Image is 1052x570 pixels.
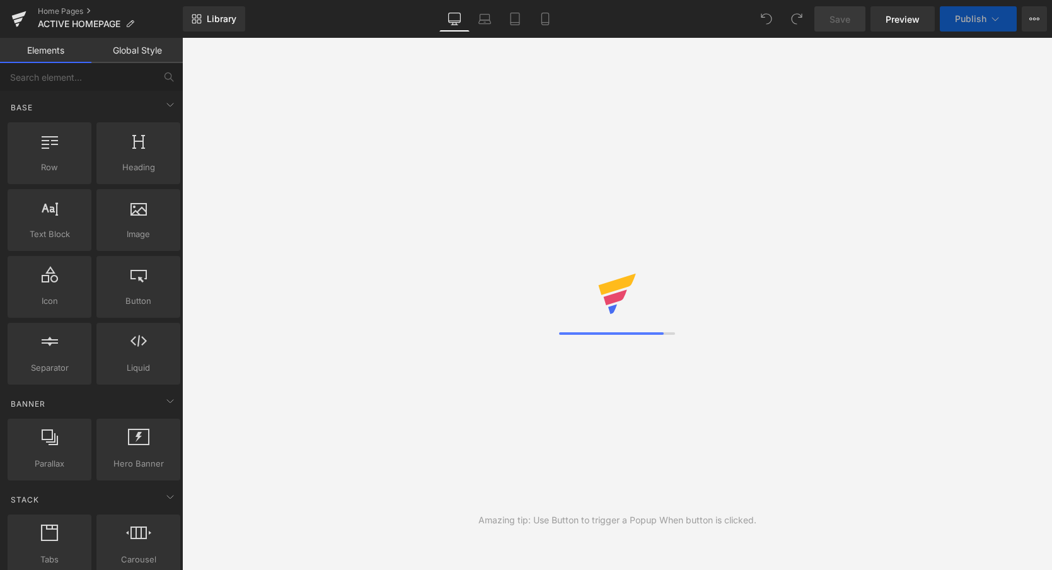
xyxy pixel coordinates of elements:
span: Image [100,228,176,241]
span: Parallax [11,457,88,470]
div: Amazing tip: Use Button to trigger a Popup When button is clicked. [478,513,756,527]
span: Separator [11,361,88,375]
a: Global Style [91,38,183,63]
span: Publish [955,14,986,24]
span: Liquid [100,361,176,375]
span: Button [100,294,176,308]
span: Carousel [100,553,176,566]
a: Preview [870,6,935,32]
button: More [1022,6,1047,32]
span: Tabs [11,553,88,566]
span: ACTIVE HOMEPAGE [38,19,120,29]
span: Base [9,102,34,113]
span: Library [207,13,236,25]
span: Row [11,161,88,174]
span: Stack [9,494,40,506]
span: Icon [11,294,88,308]
a: New Library [183,6,245,32]
span: Text Block [11,228,88,241]
span: Hero Banner [100,457,176,470]
span: Preview [886,13,920,26]
span: Banner [9,398,47,410]
a: Desktop [439,6,470,32]
span: Heading [100,161,176,174]
span: Save [829,13,850,26]
a: Home Pages [38,6,183,16]
button: Undo [754,6,779,32]
button: Redo [784,6,809,32]
a: Mobile [530,6,560,32]
button: Publish [940,6,1017,32]
a: Laptop [470,6,500,32]
a: Tablet [500,6,530,32]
